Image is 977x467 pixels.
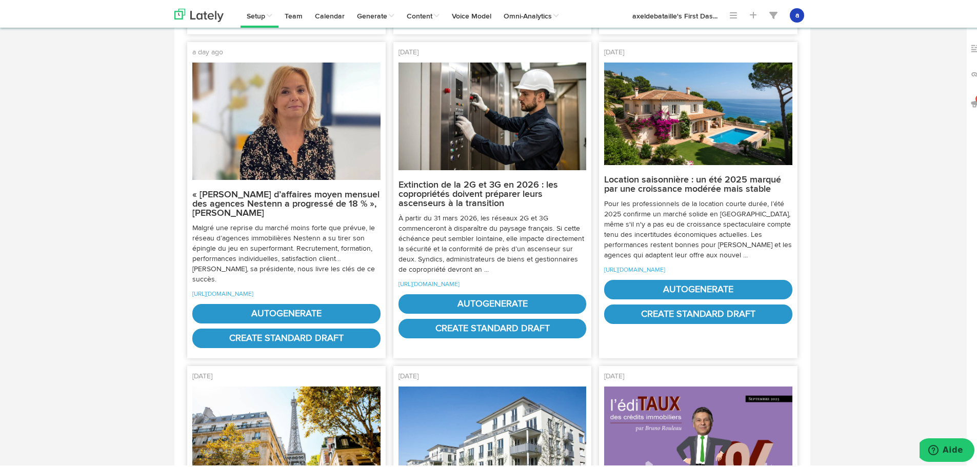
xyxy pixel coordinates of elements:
a: autogenerate [192,302,381,321]
strong: Extinction de la 2G et 3G en 2026 : les copropriétés doivent préparer leurs ascenseurs à la trans... [398,178,558,206]
a: autogenerate [398,292,587,312]
span: ... [713,11,717,18]
img: logo_lately_bg_light.svg [174,7,224,20]
iframe: Ouvre un widget dans lequel vous pouvez trouver plus d’informations [920,436,974,462]
a: [URL][DOMAIN_NAME] [192,289,253,295]
button: a [790,6,804,21]
img: delphine-rouxel-nestenn.jpg [192,60,381,177]
a: create standard draft [604,302,792,322]
div: a day ago [192,45,381,60]
div: [DATE] [604,369,792,384]
div: [DATE] [398,45,587,60]
a: create standard draft [398,317,587,336]
strong: « [PERSON_NAME] d’affaires moyen mensuel des agences Nestenn a progressé de 18 % », [PERSON_NAME] [192,188,380,216]
a: [URL][DOMAIN_NAME] [604,265,665,271]
p: Malgré une reprise du marché moins forte que prévue, le réseau d’agences immobilières Nestenn a s... [192,221,381,282]
p: À partir du 31 mars 2026, les réseaux 2G et 3G commenceront à disparaître du paysage français. Si... [398,211,587,273]
div: [DATE] [192,369,381,384]
p: Pour les professionnels de la location courte durée, l’été 2025 confirme un marché solide en [GEO... [604,197,792,258]
a: autogenerate [604,278,792,297]
a: create standard draft [192,327,381,346]
strong: Location saisonnière : un été 2025 marqué par une croissance modérée mais stable [604,173,781,192]
img: AdobeStock_1440408657.jpeg [604,60,792,163]
div: [DATE] [398,369,587,384]
div: [DATE] [604,45,792,60]
a: [URL][DOMAIN_NAME] [398,279,460,286]
img: AdobeStock_1560513934.jpeg [398,60,587,168]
